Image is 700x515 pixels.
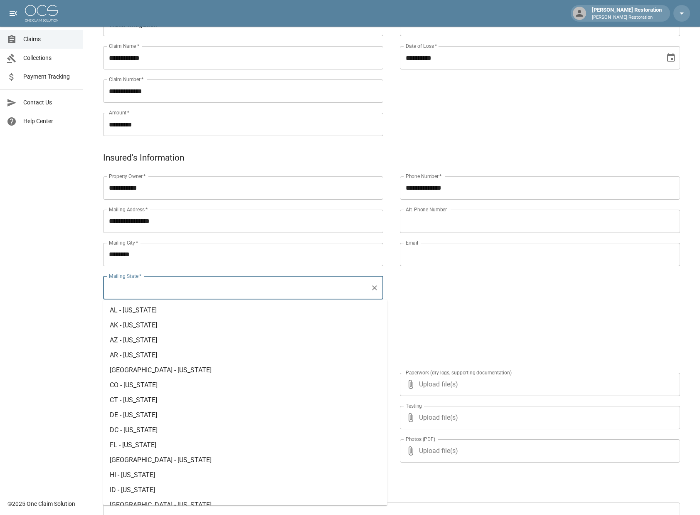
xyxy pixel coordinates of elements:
[110,321,157,329] span: AK - [US_STATE]
[419,373,658,396] span: Upload file(s)
[109,206,148,213] label: Mailing Address
[109,272,141,280] label: Mailing State
[592,14,662,21] p: [PERSON_NAME] Restoration
[110,336,157,344] span: AZ - [US_STATE]
[110,396,157,404] span: CT - [US_STATE]
[406,239,418,246] label: Email
[110,381,158,389] span: CO - [US_STATE]
[110,366,212,374] span: [GEOGRAPHIC_DATA] - [US_STATE]
[109,42,139,50] label: Claim Name
[110,471,155,479] span: HI - [US_STATE]
[369,282,380,294] button: Clear
[110,306,157,314] span: AL - [US_STATE]
[7,500,75,508] div: © 2025 One Claim Solution
[5,5,22,22] button: open drawer
[419,406,658,429] span: Upload file(s)
[25,5,58,22] img: ocs-logo-white-transparent.png
[109,239,138,246] label: Mailing City
[23,117,76,126] span: Help Center
[110,426,158,434] span: DC - [US_STATE]
[109,109,130,116] label: Amount
[23,98,76,107] span: Contact Us
[419,439,658,463] span: Upload file(s)
[406,369,512,376] label: Paperwork (dry logs, supporting documentation)
[110,411,157,419] span: DE - [US_STATE]
[406,173,441,180] label: Phone Number
[109,76,143,83] label: Claim Number
[406,402,422,409] label: Testing
[110,456,212,464] span: [GEOGRAPHIC_DATA] - [US_STATE]
[23,54,76,62] span: Collections
[109,173,146,180] label: Property Owner
[406,206,447,213] label: Alt. Phone Number
[23,72,76,81] span: Payment Tracking
[663,50,679,66] button: Choose date, selected date is Sep 28, 2025
[23,35,76,44] span: Claims
[110,351,157,359] span: AR - [US_STATE]
[110,441,156,449] span: FL - [US_STATE]
[406,42,437,50] label: Date of Loss
[406,436,435,443] label: Photos (PDF)
[589,6,665,21] div: [PERSON_NAME] Restoration
[110,501,212,509] span: [GEOGRAPHIC_DATA] - [US_STATE]
[110,486,155,494] span: ID - [US_STATE]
